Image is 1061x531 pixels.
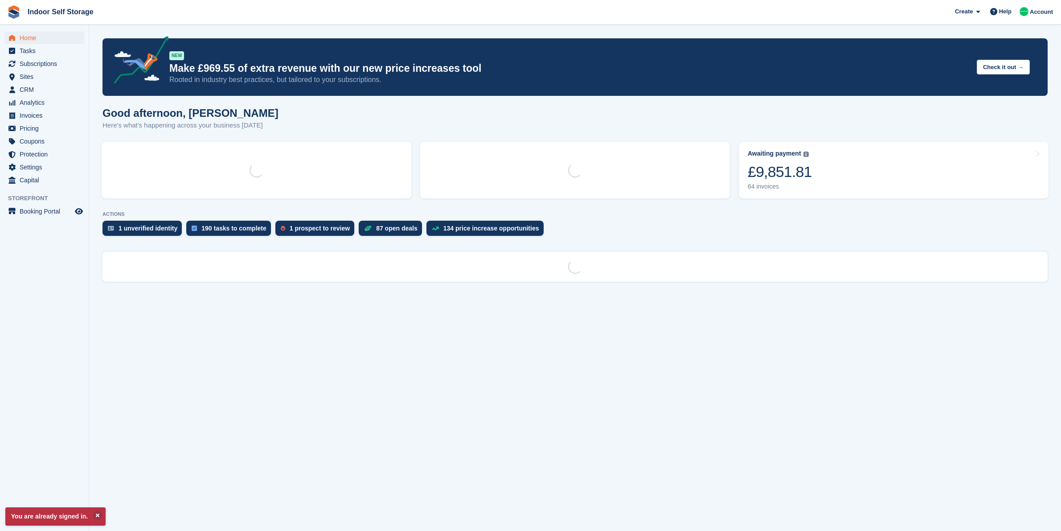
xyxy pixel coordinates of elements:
[20,161,73,173] span: Settings
[426,221,548,240] a: 134 price increase opportunities
[748,150,801,157] div: Awaiting payment
[20,45,73,57] span: Tasks
[169,51,184,60] div: NEW
[20,205,73,218] span: Booking Portal
[186,221,275,240] a: 190 tasks to complete
[4,96,84,109] a: menu
[20,96,73,109] span: Analytics
[5,507,106,526] p: You are already signed in.
[24,4,97,19] a: Indoor Self Storage
[20,58,73,70] span: Subscriptions
[4,45,84,57] a: menu
[4,174,84,186] a: menu
[359,221,426,240] a: 87 open deals
[192,226,197,231] img: task-75834270c22a3079a89374b754ae025e5fb1db73e45f91037f5363f120a921f8.svg
[102,221,186,240] a: 1 unverified identity
[443,225,539,232] div: 134 price increase opportunities
[20,83,73,96] span: CRM
[108,226,114,231] img: verify_identity-adf6edd0f0f0b5bbfe63781bf79b02c33cf7c696d77639b501bdc392416b5a36.svg
[803,152,809,157] img: icon-info-grey-7440780725fd019a000dd9b08b2336e03edf1995a4989e88bcd33f0948082b44.svg
[20,32,73,44] span: Home
[169,62,970,75] p: Make £969.55 of extra revenue with our new price increases tool
[4,205,84,218] a: menu
[290,225,350,232] div: 1 prospect to review
[107,36,169,87] img: price-adjustments-announcement-icon-8257ccfd72463d97f412b2fc003d46551f7dbcb40ab6d574587a9cd5c0d94...
[4,109,84,122] a: menu
[376,225,418,232] div: 87 open deals
[74,206,84,217] a: Preview store
[748,183,812,190] div: 64 invoices
[4,148,84,161] a: menu
[977,60,1030,74] button: Check it out →
[102,120,279,131] p: Here's what's happening across your business [DATE]
[1020,7,1028,16] img: Helen Nicholls
[4,70,84,83] a: menu
[4,58,84,70] a: menu
[102,211,1048,217] p: ACTIONS
[7,5,20,19] img: stora-icon-8386f47178a22dfd0bd8f6a31ec36ba5ce8667c1dd55bd0f319d3a0aa187defe.svg
[4,122,84,135] a: menu
[8,194,89,203] span: Storefront
[4,83,84,96] a: menu
[20,135,73,148] span: Coupons
[748,163,812,181] div: £9,851.81
[20,109,73,122] span: Invoices
[281,226,285,231] img: prospect-51fa495bee0391a8d652442698ab0144808aea92771e9ea1ae160a38d050c398.svg
[20,70,73,83] span: Sites
[102,107,279,119] h1: Good afternoon, [PERSON_NAME]
[4,32,84,44] a: menu
[4,135,84,148] a: menu
[201,225,266,232] div: 190 tasks to complete
[119,225,177,232] div: 1 unverified identity
[999,7,1012,16] span: Help
[20,148,73,161] span: Protection
[432,226,439,231] img: price_increase_opportunities-93ffe204e8149a01c8c9dc8f82e8f89637d9d84a8eef4429ea346261dce0b2c0.svg
[1030,8,1053,16] span: Account
[364,225,372,231] img: deal-1b604bf984904fb50ccaf53a9ad4b4a5d6e5aea283cecdc64d6e3604feb123c2.svg
[20,122,73,135] span: Pricing
[739,142,1049,198] a: Awaiting payment £9,851.81 64 invoices
[20,174,73,186] span: Capital
[955,7,973,16] span: Create
[275,221,359,240] a: 1 prospect to review
[169,75,970,85] p: Rooted in industry best practices, but tailored to your subscriptions.
[4,161,84,173] a: menu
